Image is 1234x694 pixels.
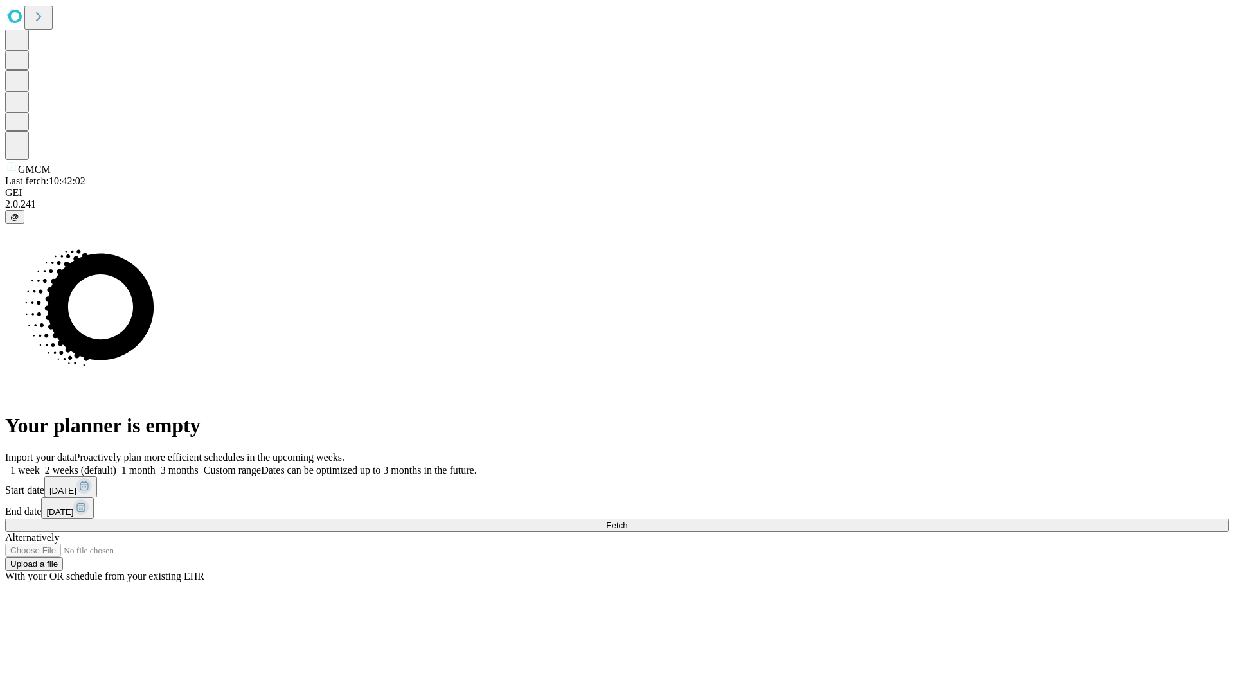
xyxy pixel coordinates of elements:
[5,519,1229,532] button: Fetch
[5,532,59,543] span: Alternatively
[121,465,156,476] span: 1 month
[45,465,116,476] span: 2 weeks (default)
[606,520,627,530] span: Fetch
[5,452,75,463] span: Import your data
[5,571,204,582] span: With your OR schedule from your existing EHR
[75,452,344,463] span: Proactively plan more efficient schedules in the upcoming weeks.
[204,465,261,476] span: Custom range
[46,507,73,517] span: [DATE]
[18,164,51,175] span: GMCM
[161,465,199,476] span: 3 months
[5,199,1229,210] div: 2.0.241
[5,497,1229,519] div: End date
[5,175,85,186] span: Last fetch: 10:42:02
[49,486,76,495] span: [DATE]
[10,465,40,476] span: 1 week
[5,187,1229,199] div: GEI
[5,210,24,224] button: @
[5,557,63,571] button: Upload a file
[5,414,1229,438] h1: Your planner is empty
[261,465,476,476] span: Dates can be optimized up to 3 months in the future.
[10,212,19,222] span: @
[41,497,94,519] button: [DATE]
[5,476,1229,497] div: Start date
[44,476,97,497] button: [DATE]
